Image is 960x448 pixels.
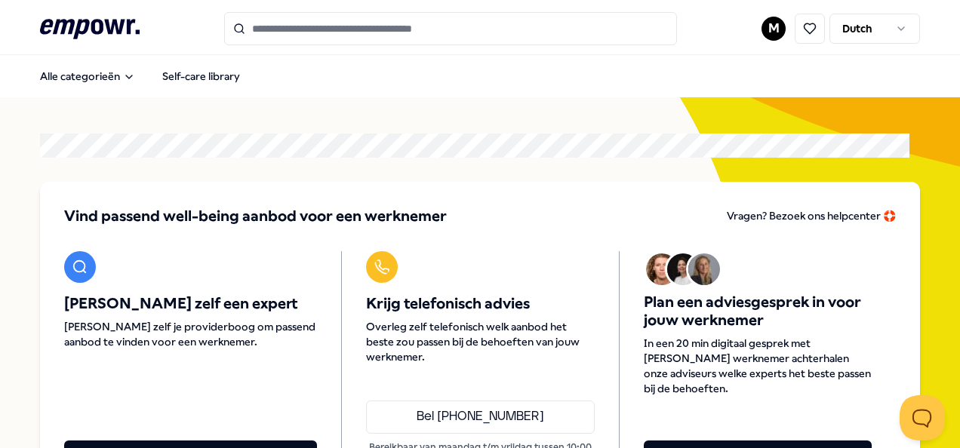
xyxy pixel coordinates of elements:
[762,17,786,41] button: M
[366,319,594,364] span: Overleg zelf telefonisch welk aanbod het beste zou passen bij de behoeften van jouw werknemer.
[644,336,872,396] span: In een 20 min digitaal gesprek met [PERSON_NAME] werknemer achterhalen onze adviseurs welke exper...
[667,253,699,285] img: Avatar
[366,295,594,313] span: Krijg telefonisch advies
[224,12,677,45] input: Search for products, categories or subcategories
[646,253,678,285] img: Avatar
[150,61,252,91] a: Self-care library
[28,61,147,91] button: Alle categorieën
[366,400,594,434] a: Bel [PHONE_NUMBER]
[900,395,945,440] iframe: Help Scout Beacon - Open
[64,319,317,349] span: [PERSON_NAME] zelf je providerboog om passend aanbod te vinden voor een werknemer.
[28,61,252,91] nav: Main
[644,293,872,330] span: Plan een adviesgesprek in voor jouw werknemer
[727,210,896,222] span: Vragen? Bezoek ons helpcenter 🛟
[64,295,317,313] span: [PERSON_NAME] zelf een expert
[64,206,447,227] span: Vind passend well-being aanbod voor een werknemer
[688,253,720,285] img: Avatar
[727,206,896,227] a: Vragen? Bezoek ons helpcenter 🛟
